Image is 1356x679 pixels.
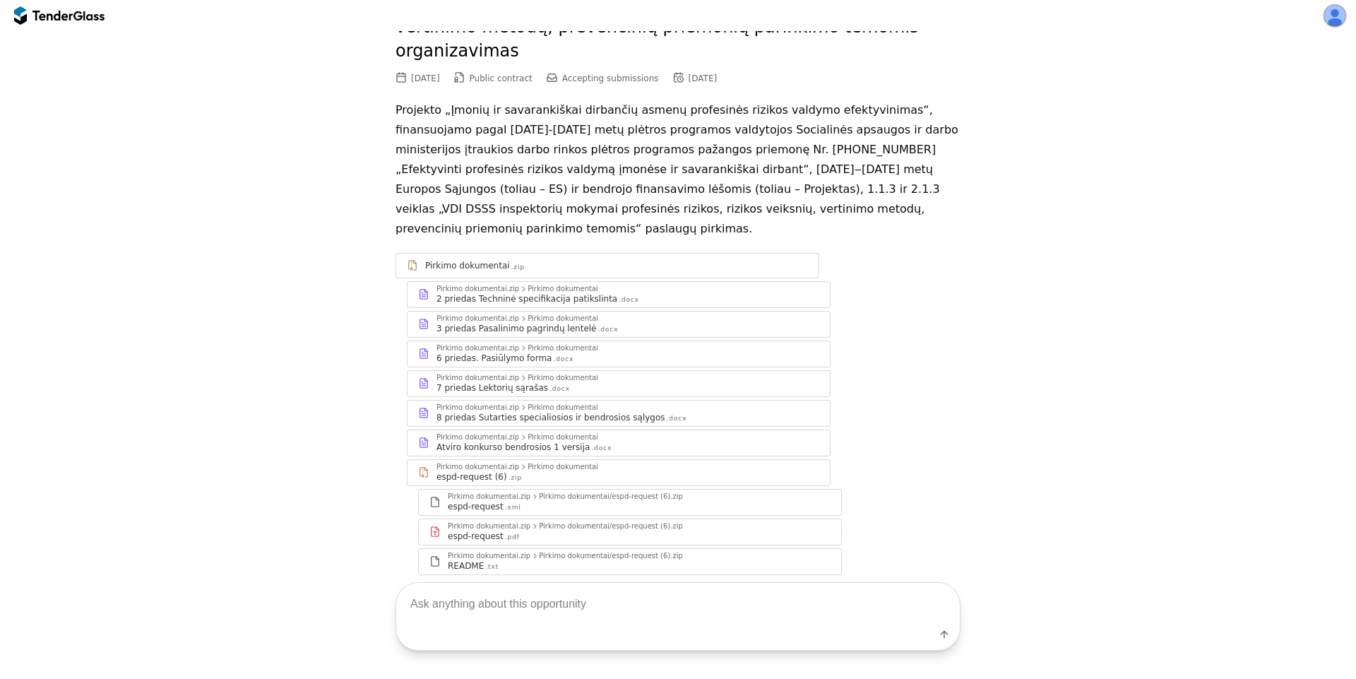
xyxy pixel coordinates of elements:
[436,315,519,322] div: Pirkimo dokumentai.zip
[528,404,598,411] div: Pirkimo dokumentai
[505,533,520,542] div: .pdf
[539,493,683,500] div: Pirkimo dokumentai/espd-request (6).zip
[436,285,519,293] div: Pirkimo dokumentai.zip
[505,503,521,512] div: .xml
[539,523,683,530] div: Pirkimo dokumentai/espd-request (6).zip
[436,345,519,352] div: Pirkimo dokumentai.zip
[418,548,842,575] a: Pirkimo dokumentai.zipPirkimo dokumentai/espd-request (6).zipREADME.txt
[511,263,525,272] div: .zip
[619,295,639,305] div: .docx
[448,531,504,542] div: espd-request
[407,430,831,456] a: Pirkimo dokumentai.zipPirkimo dokumentaiAtviro konkurso bendrosios 1 versija.docx
[407,370,831,397] a: Pirkimo dokumentai.zipPirkimo dokumentai7 priedas Lektorių sąrašas.docx
[436,382,548,394] div: 7 priedas Lektorių sąrašas
[411,73,440,83] div: [DATE]
[598,325,619,334] div: .docx
[591,444,612,453] div: .docx
[407,400,831,427] a: Pirkimo dokumentai.zipPirkimo dokumentai8 priedas Sutarties specialiosios ir bendrosios sąlygos.docx
[539,553,683,560] div: Pirkimo dokumentai/espd-request (6).zip
[528,315,598,322] div: Pirkimo dokumentai
[436,442,590,453] div: Atviro konkurso bendrosios 1 versija
[448,523,530,530] div: Pirkimo dokumentai.zip
[470,73,533,83] span: Public contract
[436,471,507,483] div: espd-request (6)
[436,353,552,364] div: 6 priedas. Pasiūlymo forma
[448,553,530,560] div: Pirkimo dokumentai.zip
[448,501,504,512] div: espd-request
[407,311,831,338] a: Pirkimo dokumentai.zipPirkimo dokumentai3 priedas Pasalinimo pagrindų lentelė.docx
[436,404,519,411] div: Pirkimo dokumentai.zip
[528,464,598,471] div: Pirkimo dokumentai
[528,434,598,441] div: Pirkimo dokumentai
[528,285,598,293] div: Pirkimo dokumentai
[436,323,597,334] div: 3 priedas Pasalinimo pagrindų lentelė
[436,293,617,305] div: 2 priedas Techninė specifikacija patikslinta
[407,341,831,367] a: Pirkimo dokumentai.zipPirkimo dokumentai6 priedas. Pasiūlymo forma.docx
[407,281,831,308] a: Pirkimo dokumentai.zipPirkimo dokumentai2 priedas Techninė specifikacija patikslinta.docx
[667,414,687,423] div: .docx
[436,412,665,423] div: 8 priedas Sutarties specialiosios ir bendrosios sąlygos
[553,355,573,364] div: .docx
[418,489,842,516] a: Pirkimo dokumentai.zipPirkimo dokumentai/espd-request (6).zipespd-request.xml
[549,384,570,394] div: .docx
[395,253,819,278] a: Pirkimo dokumentai.zip
[448,493,530,500] div: Pirkimo dokumentai.zip
[528,345,598,352] div: Pirkimo dokumentai
[436,434,519,441] div: Pirkimo dokumentai.zip
[562,73,659,83] span: Accepting submissions
[509,473,522,483] div: .zip
[418,519,842,545] a: Pirkimo dokumentai.zipPirkimo dokumentai/espd-request (6).zipespd-request.pdf
[425,260,510,271] div: Pirkimo dokumentai
[528,374,598,382] div: Pirkimo dokumentai
[407,459,831,486] a: Pirkimo dokumentai.zipPirkimo dokumentaiespd-request (6).zip
[436,464,519,471] div: Pirkimo dokumentai.zip
[436,374,519,382] div: Pirkimo dokumentai.zip
[689,73,718,83] div: [DATE]
[395,100,961,239] p: Projekto „Įmonių ir savarankiškai dirbančių asmenų profesinės rizikos valdymo efektyvinimas“, fin...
